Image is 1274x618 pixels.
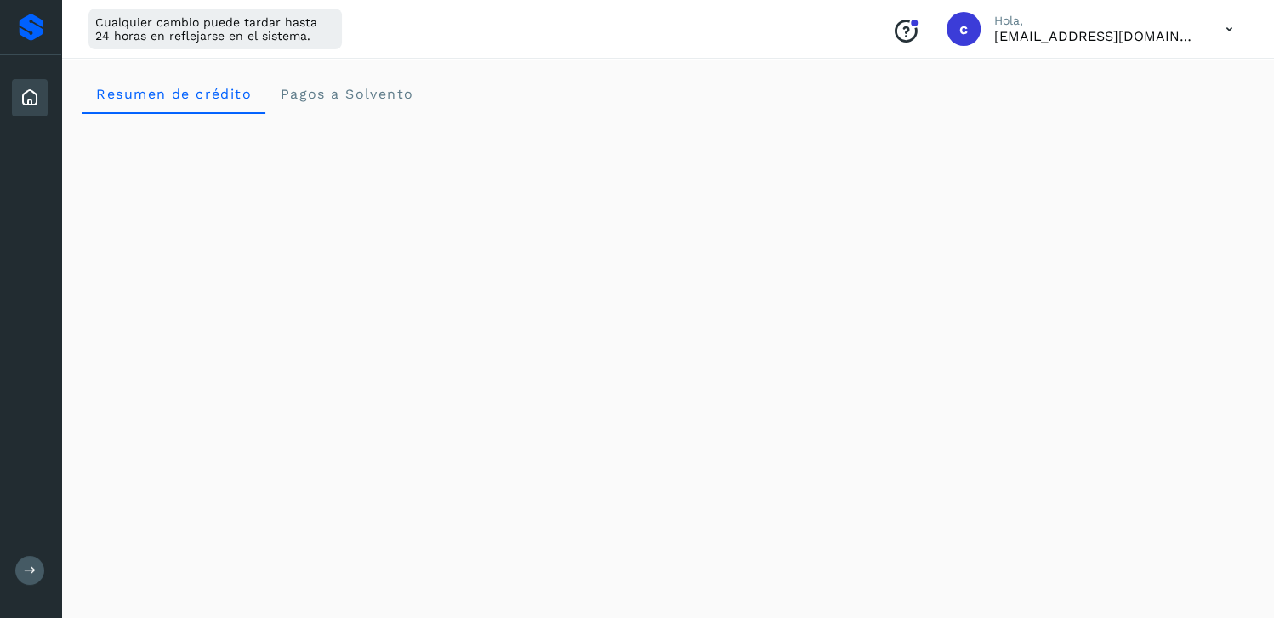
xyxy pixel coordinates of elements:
p: Hola, [994,14,1198,28]
span: Resumen de crédito [95,86,252,102]
p: cpmariocepeda@gmail.com [994,28,1198,44]
div: Cualquier cambio puede tardar hasta 24 horas en reflejarse en el sistema. [88,9,342,49]
span: Pagos a Solvento [279,86,413,102]
div: Inicio [12,79,48,116]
